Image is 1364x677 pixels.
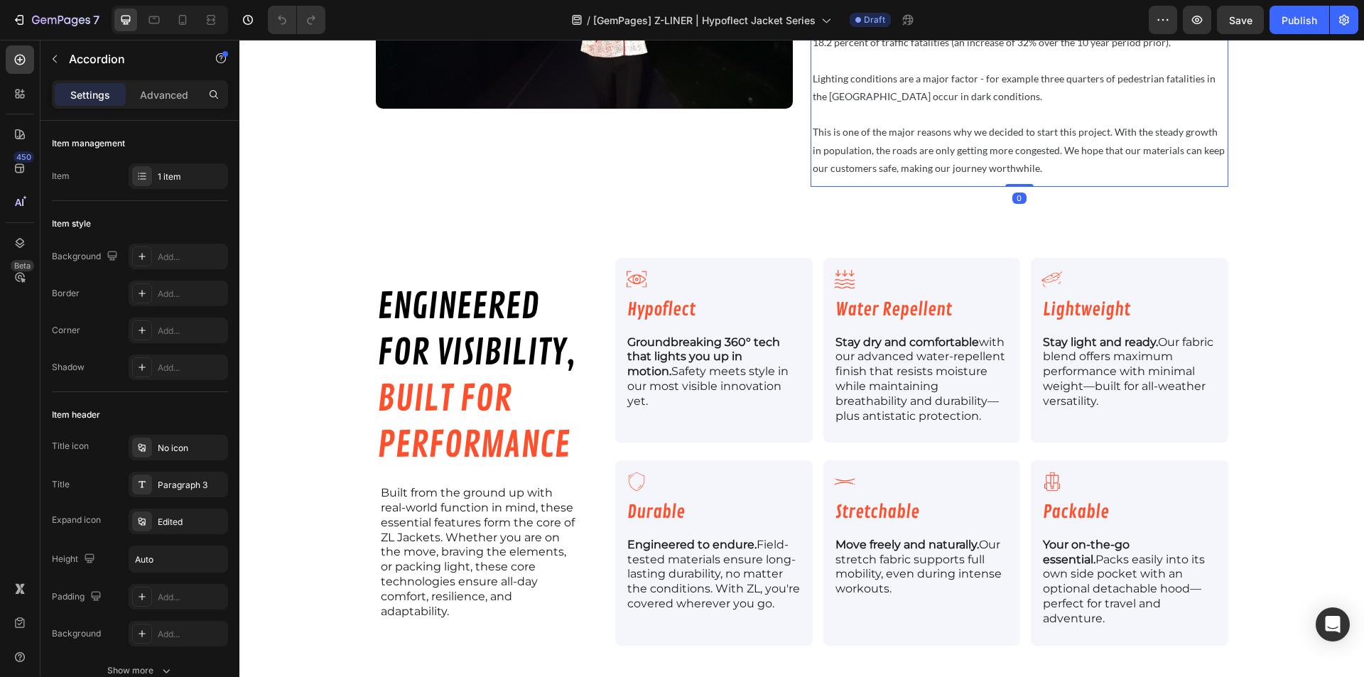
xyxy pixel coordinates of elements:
[1282,13,1317,28] div: Publish
[52,550,98,569] div: Height
[802,257,978,283] h2: Lightweight
[158,362,224,374] div: Add...
[1316,607,1350,641] div: Open Intercom Messenger
[595,460,771,486] h2: Stretchable
[803,296,919,309] strong: Stay light and ready.
[802,460,978,486] h2: Packable
[69,50,190,67] p: Accordion
[1229,14,1252,26] span: Save
[6,6,106,34] button: 7
[386,257,563,283] h2: Hypoflect
[93,11,99,28] p: 7
[138,245,300,289] span: engineered
[70,87,110,102] p: Settings
[52,587,104,607] div: Padding
[52,137,125,150] div: Item management
[388,296,541,339] strong: Groundbreaking 360° tech that lights you up in motion.
[596,296,740,309] strong: Stay dry and comfortable
[52,361,85,374] div: Shadow
[52,408,100,421] div: Item header
[138,337,272,381] span: built for
[13,151,34,163] div: 450
[803,296,974,368] span: Our fabric blend offers maximum performance with minimal weight—built for all-weather versatility.
[1217,6,1264,34] button: Save
[158,591,224,604] div: Add...
[158,170,224,183] div: 1 item
[595,257,771,283] h2: Water Repellent
[573,83,987,137] p: This is one of the major reasons why we decided to start this project. With the steady growth in ...
[129,546,227,572] input: Auto
[388,498,517,511] strong: Engineered to endure.
[138,384,330,428] span: performance
[1270,6,1329,34] button: Publish
[52,514,101,526] div: Expand icon
[158,251,224,264] div: Add...
[803,498,965,585] span: Packs easily into its own side pocket with an optional detachable hood—perfect for travel and adv...
[386,460,563,486] h2: Durable
[52,217,91,230] div: Item style
[596,498,740,511] strong: Move freely and naturally.
[239,40,1364,677] iframe: To enrich screen reader interactions, please activate Accessibility in Grammarly extension settings
[158,288,224,300] div: Add...
[864,13,885,26] span: Draft
[158,479,224,492] div: Paragraph 3
[138,291,337,335] span: for visibility,
[11,260,34,271] div: Beta
[52,478,70,491] div: Title
[52,324,80,337] div: Corner
[388,296,549,368] span: Safety meets style in our most visible innovation yet.
[158,516,224,529] div: Edited
[158,628,224,641] div: Add...
[803,498,890,526] strong: Your on-the-go essential.
[52,627,101,640] div: Background
[158,325,224,337] div: Add...
[52,440,89,453] div: Title icon
[52,247,121,266] div: Background
[141,446,335,578] span: Built from the ground up with real-world function in mind, these essential features form the core...
[52,287,80,300] div: Border
[593,13,816,28] span: [GemPages] Z-LINER | Hypoflect Jacket Series
[388,498,561,570] span: Field-tested materials ensure long-lasting durability, no matter the conditions. With ZL, you're ...
[52,170,70,183] div: Item
[596,498,762,556] span: Our stretch fabric supports full mobility, even during intense workouts.
[596,296,766,383] span: with our advanced water-repellent finish that resists moisture while maintaining breathability an...
[140,87,188,102] p: Advanced
[268,6,325,34] div: Undo/Redo
[158,442,224,455] div: No icon
[773,153,787,164] div: 0
[587,13,590,28] span: /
